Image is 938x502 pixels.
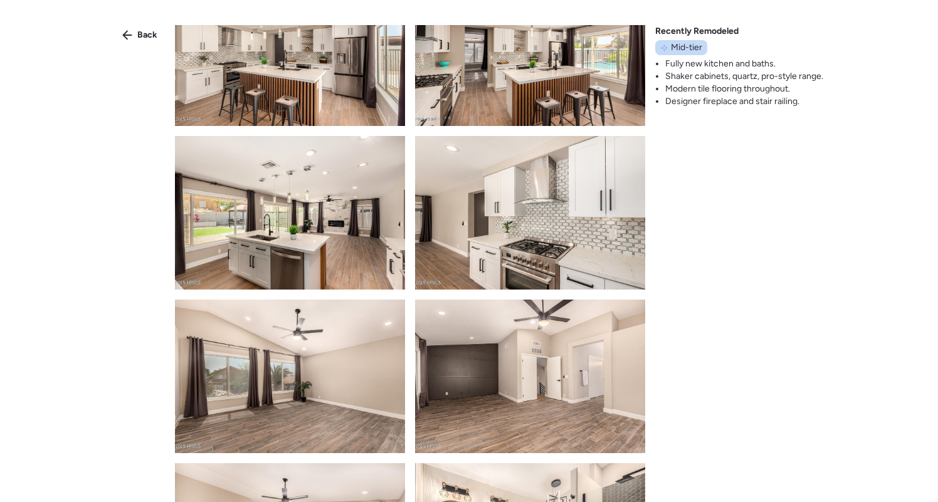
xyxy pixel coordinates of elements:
li: Designer fireplace and stair railing. [665,95,823,108]
img: product [415,300,645,453]
span: Mid-tier [671,41,702,54]
img: product [415,136,645,290]
span: Back [137,29,157,41]
li: Shaker cabinets, quartz, pro-style range. [665,70,823,83]
span: Recently Remodeled [655,25,739,38]
img: product [175,136,405,290]
img: product [175,300,405,453]
li: Modern tile flooring throughout. [665,83,823,95]
li: Fully new kitchen and baths. [665,58,823,70]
